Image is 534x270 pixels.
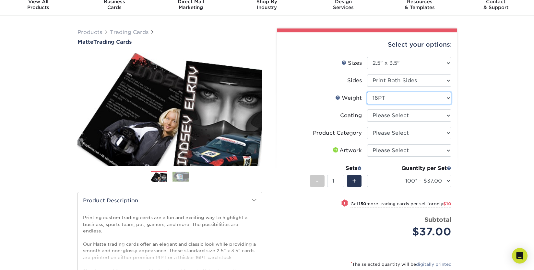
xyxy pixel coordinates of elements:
small: The selected quantity will be [351,262,452,267]
div: Coating [340,112,362,119]
div: Artwork [332,147,362,154]
div: Sizes [341,59,362,67]
span: $10 [443,201,451,206]
a: Products [77,29,102,35]
span: only [434,201,451,206]
span: + [352,176,356,186]
img: Trading Cards 01 [151,172,167,183]
h1: Trading Cards [77,39,262,45]
strong: Subtotal [424,216,451,223]
strong: 150 [359,201,366,206]
h2: Product Description [78,192,262,209]
div: Select your options: [282,32,452,57]
div: Product Category [313,129,362,137]
a: MatteTrading Cards [77,39,262,45]
div: Weight [335,94,362,102]
img: Matte 01 [77,46,262,173]
a: digitally printed [416,262,452,267]
div: $37.00 [372,224,451,240]
span: Matte [77,39,93,45]
div: Open Intercom Messenger [512,248,528,264]
span: - [316,176,319,186]
div: Quantity per Set [367,164,451,172]
div: Sets [310,164,362,172]
img: Trading Cards 02 [172,172,189,182]
a: Trading Cards [110,29,148,35]
small: Get more trading cards per set for [350,201,451,208]
span: ! [344,200,345,207]
div: Sides [347,77,362,84]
